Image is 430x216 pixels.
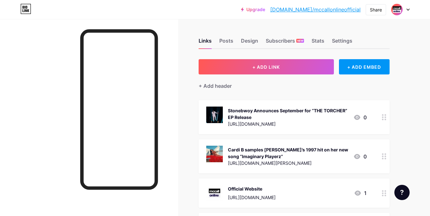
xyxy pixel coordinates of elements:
[228,185,276,192] div: Official Website
[332,37,352,48] div: Settings
[199,82,232,90] div: + Add header
[206,185,223,201] img: Official Website
[228,146,348,160] div: Cardi B samples [PERSON_NAME]’s 1997 hit on her new song “Imaginary Playerz”
[339,59,390,74] div: + ADD EMBED
[266,37,304,48] div: Subscribers
[353,153,367,160] div: 0
[297,39,303,43] span: NEW
[241,7,265,12] a: Upgrade
[206,107,223,123] img: Stonebwoy Announces September for “THE TORCHER” EP Release
[219,37,233,48] div: Posts
[228,160,348,166] div: [URL][DOMAIN_NAME][PERSON_NAME]
[228,194,276,201] div: [URL][DOMAIN_NAME]
[370,6,382,13] div: Share
[252,64,280,70] span: + ADD LINK
[391,3,403,16] img: mccallonlineofficial
[206,146,223,162] img: Cardi B samples Jay-Z’s 1997 hit on her new song “Imaginary Playerz”
[199,59,334,74] button: + ADD LINK
[353,114,367,121] div: 0
[228,107,348,121] div: Stonebwoy Announces September for “THE TORCHER” EP Release
[199,37,212,48] div: Links
[241,37,258,48] div: Design
[228,121,348,127] div: [URL][DOMAIN_NAME]
[312,37,324,48] div: Stats
[270,6,361,13] a: [DOMAIN_NAME]/mccallonlineofficial
[354,189,367,197] div: 1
